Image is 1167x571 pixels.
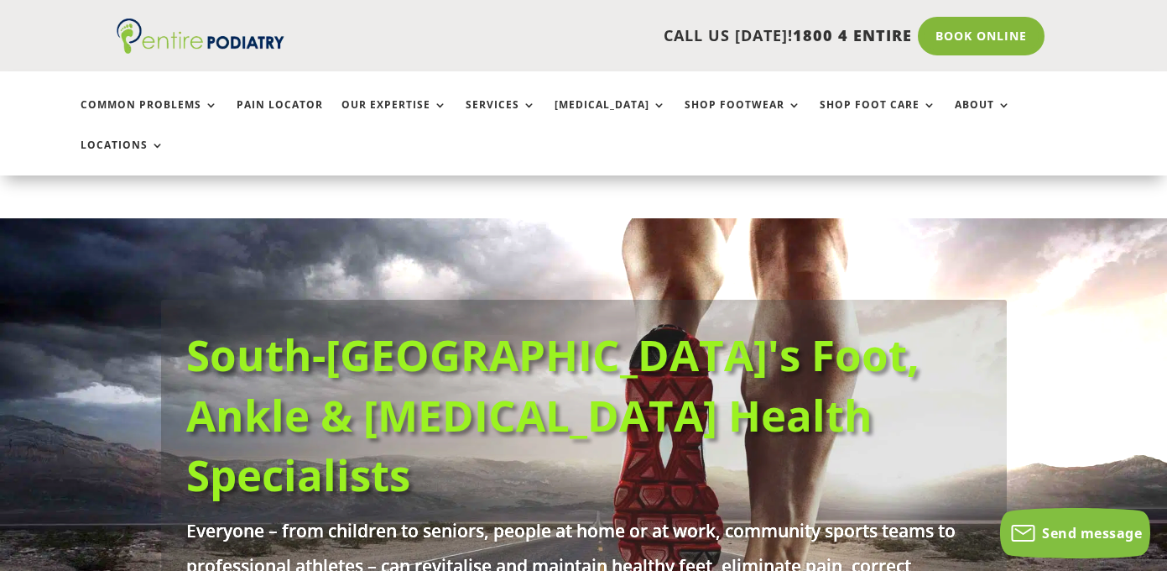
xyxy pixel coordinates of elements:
[820,99,936,135] a: Shop Foot Care
[1042,524,1142,542] span: Send message
[555,99,666,135] a: [MEDICAL_DATA]
[1000,508,1150,558] button: Send message
[685,99,801,135] a: Shop Footwear
[793,25,912,45] span: 1800 4 ENTIRE
[81,139,164,175] a: Locations
[117,40,284,57] a: Entire Podiatry
[341,99,447,135] a: Our Expertise
[117,18,284,54] img: logo (1)
[466,99,536,135] a: Services
[186,325,920,504] a: South-[GEOGRAPHIC_DATA]'s Foot, Ankle & [MEDICAL_DATA] Health Specialists
[81,99,218,135] a: Common Problems
[237,99,323,135] a: Pain Locator
[918,17,1045,55] a: Book Online
[330,25,912,47] p: CALL US [DATE]!
[955,99,1011,135] a: About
